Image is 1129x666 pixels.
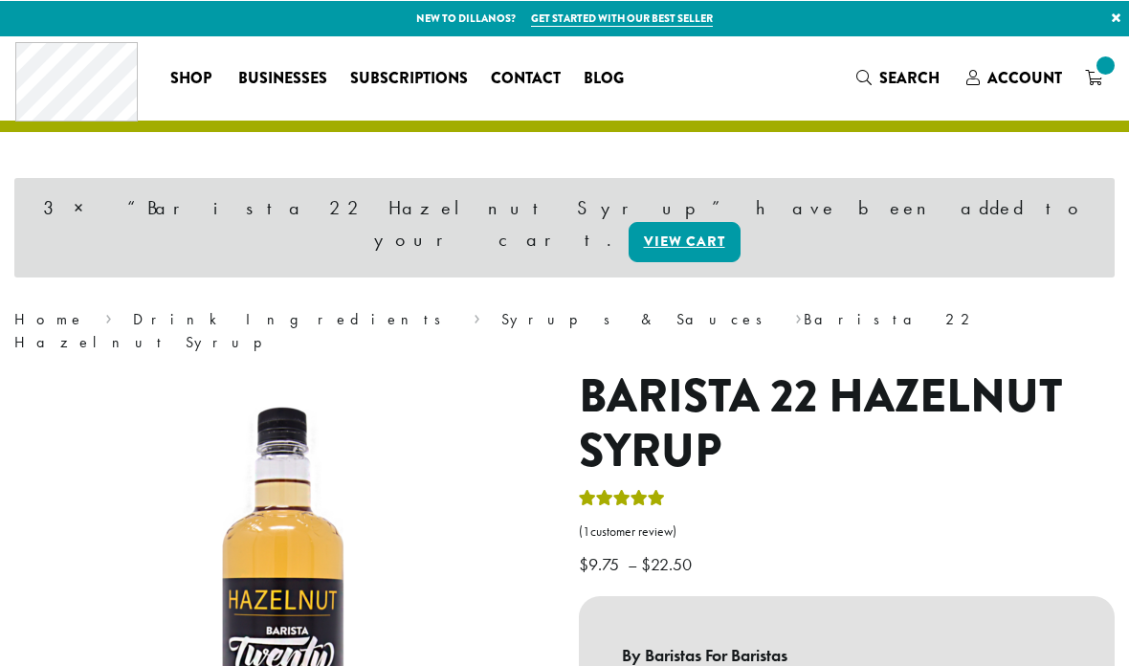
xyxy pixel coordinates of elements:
div: 3 × “Barista 22 Hazelnut Syrup” have been added to your cart. [14,177,1115,277]
a: Shop [159,62,227,93]
span: Contact [491,66,561,90]
a: (1customer review) [579,522,1115,541]
a: View cart [629,221,741,261]
bdi: 22.50 [641,552,697,574]
span: Shop [170,66,211,90]
span: 1 [583,522,590,539]
nav: Breadcrumb [14,307,1115,353]
span: – [628,552,637,574]
div: Rated 5.00 out of 5 [579,486,665,515]
a: Get started with our best seller [531,10,713,26]
span: › [474,300,480,330]
span: › [795,300,802,330]
bdi: 9.75 [579,552,624,574]
span: $ [641,552,651,574]
a: Search [845,61,955,93]
span: $ [579,552,588,574]
a: Home [14,308,85,328]
span: Businesses [238,66,327,90]
span: Blog [584,66,624,90]
h1: Barista 22 Hazelnut Syrup [579,368,1115,478]
span: Search [879,66,940,88]
a: Syrups & Sauces [501,308,775,328]
span: Subscriptions [350,66,468,90]
span: Account [987,66,1062,88]
span: › [105,300,112,330]
a: Drink Ingredients [133,308,454,328]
